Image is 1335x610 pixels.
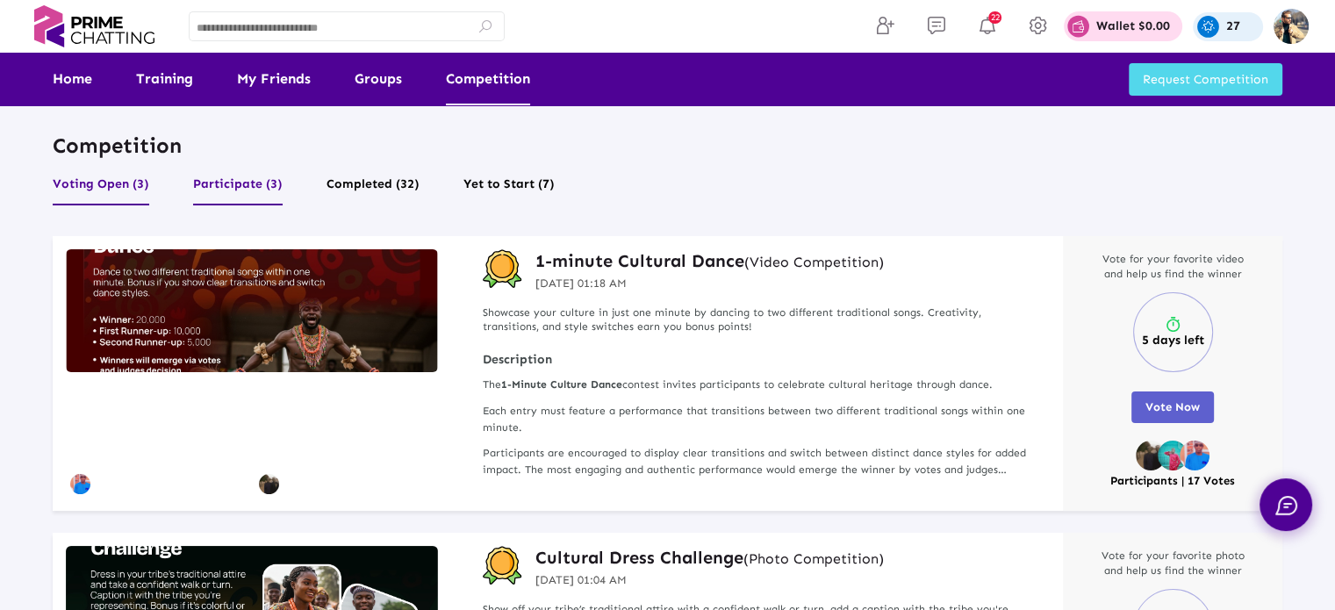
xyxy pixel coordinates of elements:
button: Completed (32) [327,172,420,205]
a: My Friends [237,53,311,105]
p: Each entry must feature a performance that transitions between two different traditional songs wi... [483,403,1037,436]
p: [DATE] 01:18 AM [535,275,884,292]
p: 27 [1226,20,1240,32]
a: 1-minute Cultural Dance(Video Competition) [535,249,884,272]
img: chat.svg [1275,496,1297,515]
img: timer.svg [1164,316,1181,334]
button: Vote Now [1131,391,1214,423]
small: (Video Competition) [744,254,884,270]
p: Participants are encouraged to display clear transitions and switch between distinct dance styles... [483,445,1037,478]
p: Participants | 17 Votes [1110,474,1235,489]
img: 685ac97471744e6fe051d443_1755610091860.png [70,474,90,494]
img: competition-badge.svg [483,249,522,289]
img: 6872abc575df9738c07e7a0d_1757525292585.png [1158,441,1188,470]
p: Vote for your favorite photo and help us find the winner [1094,549,1252,578]
button: Yet to Start (7) [463,172,555,205]
a: Training [136,53,193,105]
span: Vote Now [1145,400,1200,413]
strong: 1-Minute Culture Dance [501,378,622,391]
a: Home [53,53,92,105]
img: IMGWA1756410505394.jpg [66,249,438,372]
p: [PERSON_NAME] [284,478,355,488]
p: [PERSON_NAME] [95,478,167,488]
p: Wallet $0.00 [1096,20,1170,32]
p: The contest invites participants to celebrate cultural heritage through dance. [483,377,1037,393]
p: [DATE] 01:04 AM [535,571,884,589]
mat-icon: play_arrow [140,416,176,453]
img: 68808c0b75df9738c07ec464_1757914028231.png [259,474,279,494]
a: Cultural Dress Challenge(Photo Competition) [535,546,884,569]
button: Request Competition [1129,63,1282,96]
button: Voting Open (3) [53,172,149,205]
p: Competition [53,132,1282,159]
p: Vote for your favorite video and help us find the winner [1094,252,1252,282]
img: 685ac97471744e6fe051d443_1755610091860.png [1180,441,1209,470]
p: 5 days left [1142,334,1204,348]
a: Groups [355,53,402,105]
mat-icon: play_arrow [328,416,365,453]
small: (Photo Competition) [743,550,884,567]
img: 68808c0b75df9738c07ec464_1757914028231.png [1136,441,1166,470]
button: Participate (3) [193,172,283,205]
h3: 1-minute Cultural Dance [535,249,884,272]
span: Request Competition [1143,72,1268,87]
strong: Description [483,352,1037,368]
span: 22 [988,11,1001,24]
a: Competition [446,53,530,105]
h3: Cultural Dress Challenge [535,546,884,569]
img: logo [26,5,162,47]
p: Showcase your culture in just one minute by dancing to two different traditional songs. Creativit... [483,305,1037,335]
img: img [1274,9,1309,44]
img: competition-badge.svg [483,546,522,585]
